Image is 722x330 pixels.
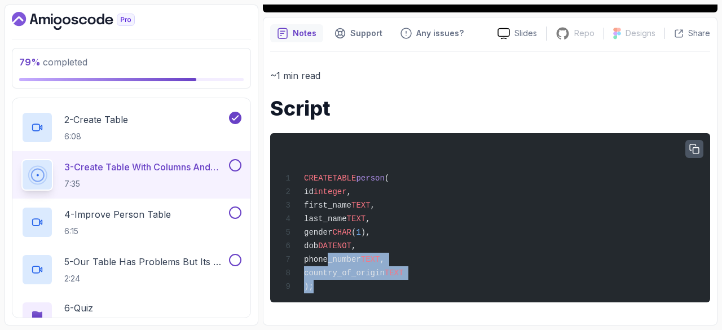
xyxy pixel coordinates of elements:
[314,187,347,196] span: integer
[514,28,537,39] p: Slides
[371,201,375,210] span: ,
[304,228,332,237] span: gender
[304,241,318,250] span: dob
[21,112,241,143] button: 2-Create Table6:08
[385,269,404,278] span: TEXT
[366,214,370,223] span: ,
[304,269,385,278] span: country_of_origin
[64,301,93,315] p: 6 - Quiz
[361,228,371,237] span: ),
[19,56,87,68] span: completed
[304,255,361,264] span: phone_number
[351,201,371,210] span: TEXT
[351,241,356,250] span: ,
[350,28,382,39] p: Support
[270,68,710,83] p: ~1 min read
[328,24,389,42] button: Support button
[270,24,323,42] button: notes button
[64,131,128,142] p: 6:08
[304,214,347,223] span: last_name
[64,255,227,269] p: 5 - Our Table Has Problems But Its Ok For Now
[21,206,241,238] button: 4-Improve Person Table6:15
[361,255,380,264] span: TEXT
[380,255,384,264] span: ,
[385,174,389,183] span: (
[19,56,41,68] span: 79 %
[12,12,161,30] a: Dashboard
[626,28,655,39] p: Designs
[304,174,332,183] span: CREATE
[318,241,337,250] span: DATE
[293,28,316,39] p: Notes
[64,273,227,284] p: 2:24
[64,113,128,126] p: 2 - Create Table
[21,159,241,191] button: 3-Create Table With Columns And Datatypes7:35
[64,208,171,221] p: 4 - Improve Person Table
[688,28,710,39] p: Share
[356,174,384,183] span: person
[347,187,351,196] span: ,
[394,24,470,42] button: Feedback button
[332,228,351,237] span: CHAR
[64,226,171,237] p: 6:15
[64,178,227,190] p: 7:35
[351,228,356,237] span: (
[347,214,366,223] span: TEXT
[416,28,464,39] p: Any issues?
[574,28,595,39] p: Repo
[304,282,314,291] span: );
[270,97,710,120] h1: Script
[488,28,546,39] a: Slides
[356,228,360,237] span: 1
[64,160,227,174] p: 3 - Create Table With Columns And Datatypes
[304,201,351,210] span: first_name
[664,28,710,39] button: Share
[21,254,241,285] button: 5-Our Table Has Problems But Its Ok For Now2:24
[337,241,351,250] span: NOT
[332,174,356,183] span: TABLE
[304,187,314,196] span: id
